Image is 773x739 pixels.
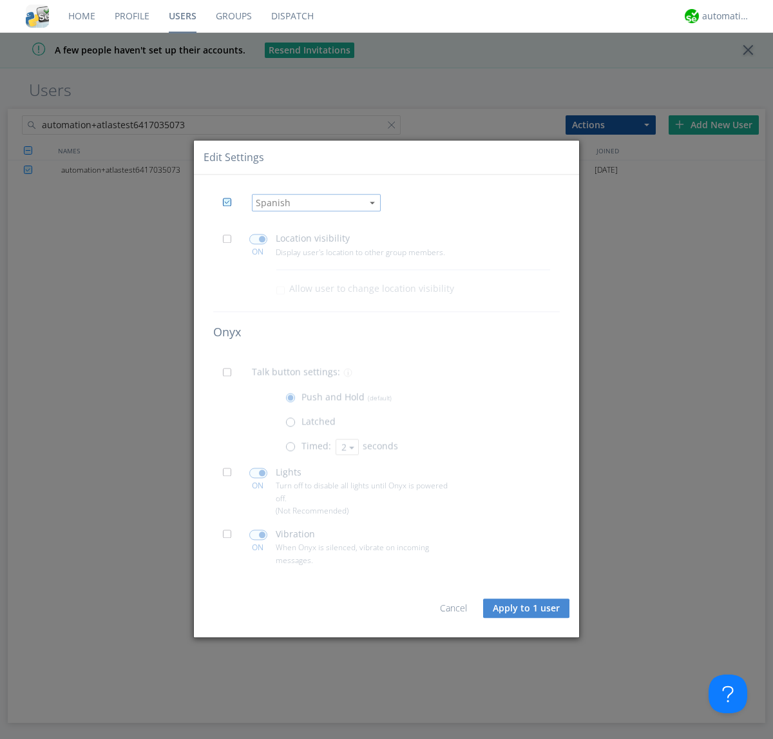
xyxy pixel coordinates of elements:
[685,9,699,23] img: d2d01cd9b4174d08988066c6d424eccd
[256,197,362,209] div: Spanish
[702,10,750,23] div: automation+atlas
[204,150,264,165] div: Edit Settings
[440,602,467,614] a: Cancel
[370,202,375,204] img: caret-down-sm.svg
[483,599,569,618] button: Apply to 1 user
[213,327,560,340] h4: Onyx
[26,5,49,28] img: cddb5a64eb264b2086981ab96f4c1ba7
